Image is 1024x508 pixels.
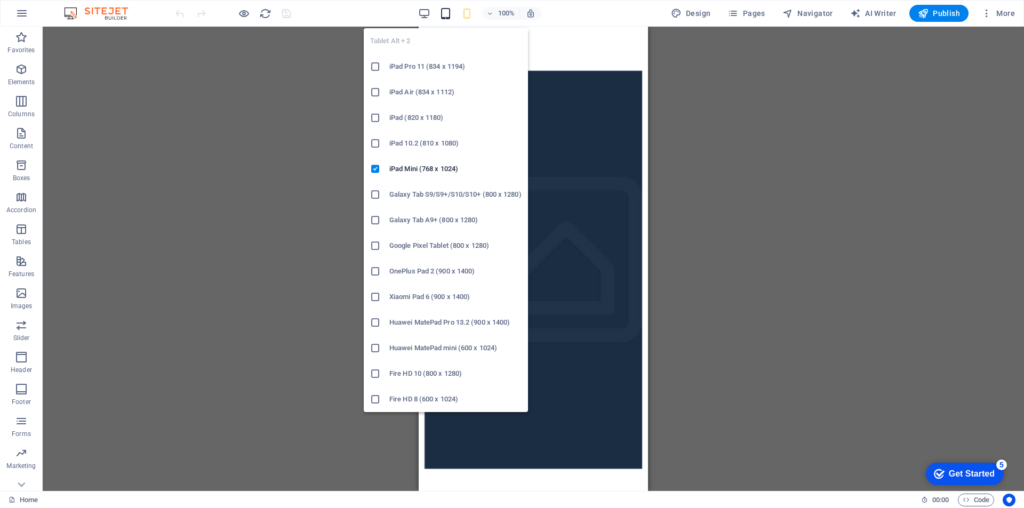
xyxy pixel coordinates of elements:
button: Publish [909,5,969,22]
button: reload [259,7,271,20]
span: 00 00 [932,494,949,506]
h6: Fire HD 10 (800 x 1280) [389,367,522,380]
h6: Huawei MatePad Pro 13.2 (900 x 1400) [389,316,522,329]
h6: Galaxy Tab S9/S9+/S10/S10+ (800 x 1280) [389,188,522,201]
p: Slider [13,334,30,342]
h6: OnePlus Pad 2 (900 x 1400) [389,265,522,278]
p: Accordion [6,206,36,214]
h6: iPad Air (834 x 1112) [389,86,522,99]
span: AI Writer [850,8,897,19]
i: On resize automatically adjust zoom level to fit chosen device. [526,9,535,18]
div: Design (Ctrl+Alt+Y) [667,5,715,22]
img: Editor Logo [61,7,141,20]
p: Favorites [7,46,35,54]
span: Design [671,8,711,19]
button: Code [958,494,994,506]
button: AI Writer [846,5,901,22]
p: Header [11,366,32,374]
h6: Huawei MatePad mini (600 x 1024) [389,342,522,354]
span: More [981,8,1015,19]
p: Tables [12,238,31,246]
button: More [977,5,1019,22]
span: Publish [918,8,960,19]
h6: 100% [498,7,515,20]
button: 100% [482,7,520,20]
h6: iPad Mini (768 x 1024) [389,163,522,175]
h6: Google Pixel Tablet (800 x 1280) [389,239,522,252]
p: Footer [12,398,31,406]
p: Content [10,142,33,150]
span: : [940,496,941,504]
a: Click to cancel selection. Double-click to open Pages [9,494,38,506]
div: Get Started 5 items remaining, 0% complete [9,5,86,28]
div: 5 [79,2,90,13]
p: Columns [8,110,35,118]
h6: iPad Pro 11 (834 x 1194) [389,60,522,73]
button: Pages [723,5,769,22]
button: Click here to leave preview mode and continue editing [237,7,250,20]
span: Navigator [782,8,833,19]
button: Design [667,5,715,22]
p: Elements [8,78,35,86]
button: Usercentrics [1003,494,1015,506]
p: Marketing [6,462,36,470]
p: Features [9,270,34,278]
p: Boxes [13,174,30,182]
i: Reload page [259,7,271,20]
p: Forms [12,430,31,438]
div: Get Started [31,12,77,21]
h6: iPad (820 x 1180) [389,111,522,124]
h6: Session time [921,494,949,506]
h6: Fire HD 8 (600 x 1024) [389,393,522,406]
h6: Galaxy Tab A9+ (800 x 1280) [389,214,522,227]
h6: iPad 10.2 (810 x 1080) [389,137,522,150]
button: Navigator [778,5,837,22]
p: Images [11,302,33,310]
h6: Xiaomi Pad 6 (900 x 1400) [389,291,522,303]
span: Code [963,494,989,506]
span: Pages [727,8,765,19]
